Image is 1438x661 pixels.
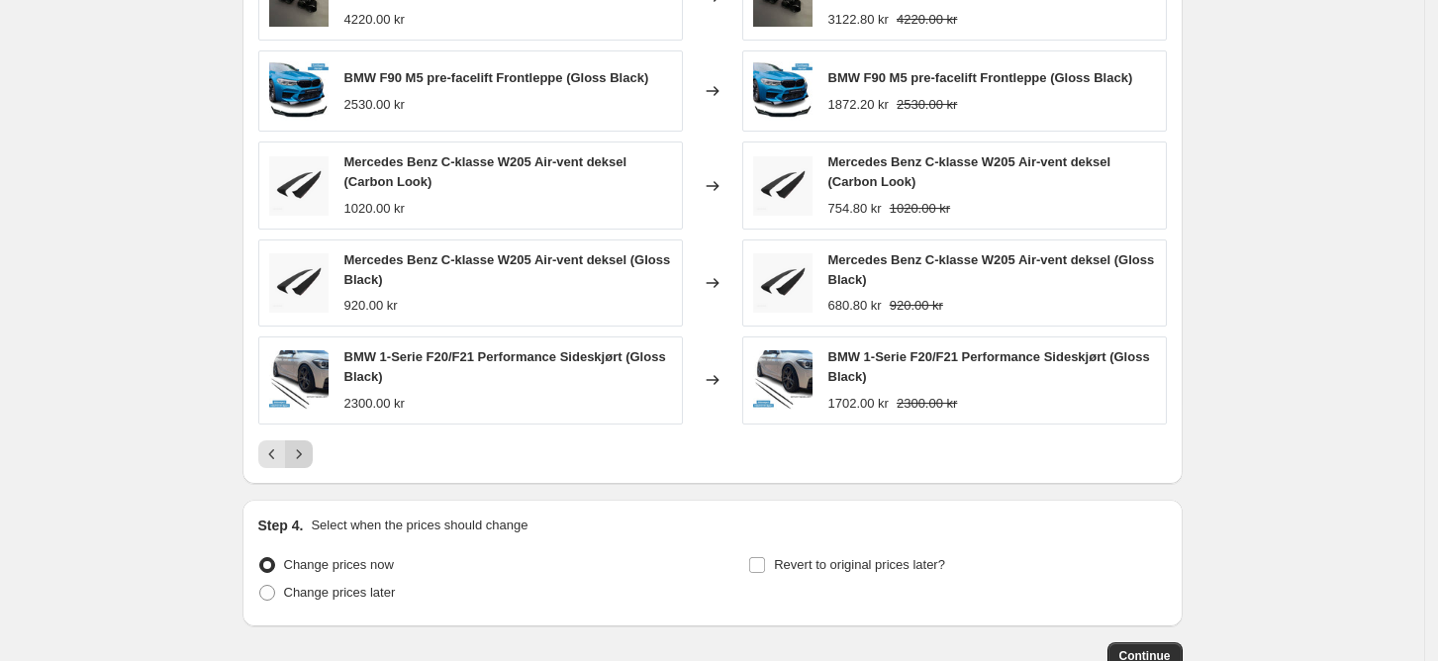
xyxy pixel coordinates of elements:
[344,349,666,384] span: BMW 1-Serie F20/F21 Performance Sideskjørt (Gloss Black)
[284,557,394,572] span: Change prices now
[774,557,945,572] span: Revert to original prices later?
[828,70,1133,85] span: BMW F90 M5 pre-facelift Frontleppe (Gloss Black)
[828,349,1150,384] span: BMW 1-Serie F20/F21 Performance Sideskjørt (Gloss Black)
[344,394,405,414] div: 2300.00 kr
[753,156,813,216] img: w205-bakfanger-7_80x.png
[344,10,405,30] div: 4220.00 kr
[828,10,889,30] div: 3122.80 kr
[269,350,329,410] img: Instagrampost-173_1_80x.webp
[344,154,627,189] span: Mercedes Benz C-klasse W205 Air-vent deksel (Carbon Look)
[344,296,398,316] div: 920.00 kr
[897,394,957,414] strike: 2300.00 kr
[828,95,889,115] div: 1872.20 kr
[753,253,813,313] img: w205-bakfanger-7_80x.png
[344,95,405,115] div: 2530.00 kr
[897,95,957,115] strike: 2530.00 kr
[753,350,813,410] img: Instagrampost-173_1_80x.webp
[890,199,950,219] strike: 1020.00 kr
[828,394,889,414] div: 1702.00 kr
[828,154,1111,189] span: Mercedes Benz C-klasse W205 Air-vent deksel (Carbon Look)
[258,440,286,468] button: Previous
[269,61,329,121] img: Instagrampost-152_80x.webp
[284,585,396,600] span: Change prices later
[344,70,649,85] span: BMW F90 M5 pre-facelift Frontleppe (Gloss Black)
[828,296,882,316] div: 680.80 kr
[828,199,882,219] div: 754.80 kr
[344,252,671,287] span: Mercedes Benz C-klasse W205 Air-vent deksel (Gloss Black)
[311,516,527,535] p: Select when the prices should change
[258,516,304,535] h2: Step 4.
[828,252,1155,287] span: Mercedes Benz C-klasse W205 Air-vent deksel (Gloss Black)
[890,296,943,316] strike: 920.00 kr
[258,440,313,468] nav: Pagination
[344,199,405,219] div: 1020.00 kr
[269,253,329,313] img: w205-bakfanger-7_80x.png
[753,61,813,121] img: Instagrampost-152_80x.webp
[269,156,329,216] img: w205-bakfanger-7_80x.png
[897,10,957,30] strike: 4220.00 kr
[285,440,313,468] button: Next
